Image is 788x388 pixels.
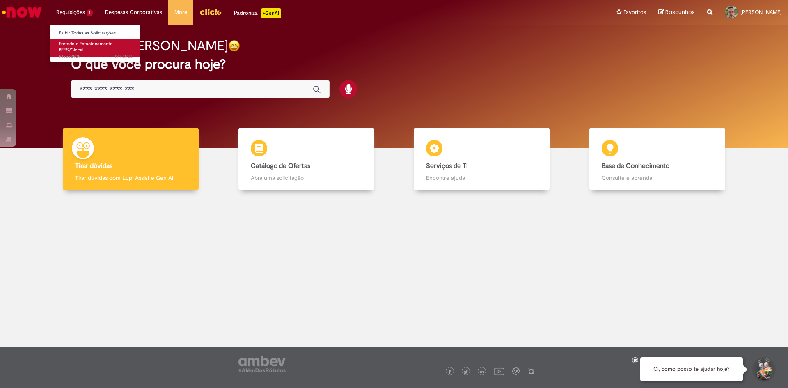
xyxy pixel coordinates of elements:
[640,357,743,381] div: Oi, como posso te ajudar hoje?
[115,53,133,60] time: 30/09/2025 16:40:03
[50,39,141,57] a: Aberto R13582909 : Fretado e Estacionamento BEES/Global
[43,128,219,191] a: Tirar dúvidas Tirar dúvidas com Lupi Assist e Gen Ai
[71,39,228,53] h2: Bom dia, [PERSON_NAME]
[199,6,222,18] img: click_logo_yellow_360x200.png
[658,9,695,16] a: Rascunhos
[219,128,394,191] a: Catálogo de Ofertas Abra uma solicitação
[512,367,520,375] img: logo_footer_workplace.png
[494,366,504,377] img: logo_footer_youtube.png
[602,174,713,182] p: Consulte e aprenda
[71,57,717,71] h2: O que você procura hoje?
[87,9,93,16] span: 1
[740,9,782,16] span: [PERSON_NAME]
[602,162,669,170] b: Base de Conhecimento
[251,162,310,170] b: Catálogo de Ofertas
[50,25,140,62] ul: Requisições
[75,162,112,170] b: Tirar dúvidas
[59,53,133,60] span: R13582909
[480,370,484,374] img: logo_footer_linkedin.png
[228,40,240,52] img: happy-face.png
[394,128,570,191] a: Serviços de TI Encontre ajuda
[751,357,776,382] button: Iniciar Conversa de Suporte
[426,174,537,182] p: Encontre ajuda
[105,8,162,16] span: Despesas Corporativas
[261,8,281,18] p: +GenAi
[623,8,646,16] span: Favoritos
[234,8,281,18] div: Padroniza
[527,367,535,375] img: logo_footer_naosei.png
[464,370,468,374] img: logo_footer_twitter.png
[50,29,141,38] a: Exibir Todas as Solicitações
[59,41,113,53] span: Fretado e Estacionamento BEES/Global
[115,53,133,60] span: 19h atrás
[251,174,362,182] p: Abra uma solicitação
[426,162,468,170] b: Serviços de TI
[238,356,286,372] img: logo_footer_ambev_rotulo_gray.png
[174,8,187,16] span: More
[665,8,695,16] span: Rascunhos
[448,370,452,374] img: logo_footer_facebook.png
[56,8,85,16] span: Requisições
[75,174,186,182] p: Tirar dúvidas com Lupi Assist e Gen Ai
[570,128,745,191] a: Base de Conhecimento Consulte e aprenda
[1,4,43,21] img: ServiceNow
